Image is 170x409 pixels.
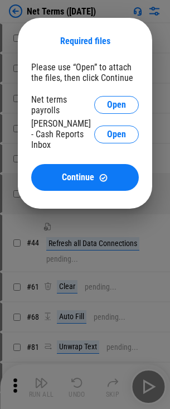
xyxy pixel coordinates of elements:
[94,96,139,114] button: Open
[31,164,139,191] button: ContinueContinue
[107,130,126,139] span: Open
[62,173,94,182] span: Continue
[31,36,139,46] div: Required files
[107,100,126,109] span: Open
[94,126,139,143] button: Open
[31,62,139,83] div: Please use “Open” to attach the files, then click Continue
[99,173,108,182] img: Continue
[31,94,94,116] div: Net terms payrolls
[31,118,94,150] div: [PERSON_NAME] - Cash Reports Inbox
